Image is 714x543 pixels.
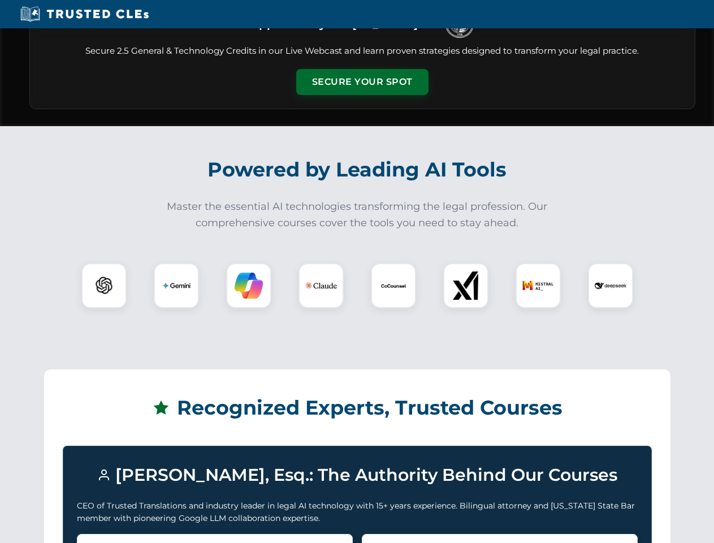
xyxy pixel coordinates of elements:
[226,263,271,308] div: Copilot
[235,271,263,300] img: Copilot Logo
[522,270,554,301] img: Mistral AI Logo
[81,263,127,308] div: ChatGPT
[17,6,152,23] img: Trusted CLEs
[452,271,480,300] img: xAI Logo
[588,263,633,308] div: DeepSeek
[44,150,670,189] h2: Powered by Leading AI Tools
[63,388,652,428] h2: Recognized Experts, Trusted Courses
[371,263,416,308] div: CoCounsel
[77,460,638,490] h3: [PERSON_NAME], Esq.: The Authority Behind Our Courses
[159,199,555,231] p: Master the essential AI technologies transforming the legal profession. Our comprehensive courses...
[595,270,626,301] img: DeepSeek Logo
[296,69,429,95] button: Secure Your Spot
[162,271,191,300] img: Gemini Logo
[305,270,337,301] img: Claude Logo
[77,499,638,525] p: CEO of Trusted Translations and industry leader in legal AI technology with 15+ years experience....
[44,45,681,58] p: Secure 2.5 General & Technology Credits in our Live Webcast and learn proven strategies designed ...
[88,269,120,302] img: ChatGPT Logo
[154,263,199,308] div: Gemini
[298,263,344,308] div: Claude
[379,271,408,300] img: CoCounsel Logo
[516,263,561,308] div: Mistral AI
[443,263,488,308] div: xAI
